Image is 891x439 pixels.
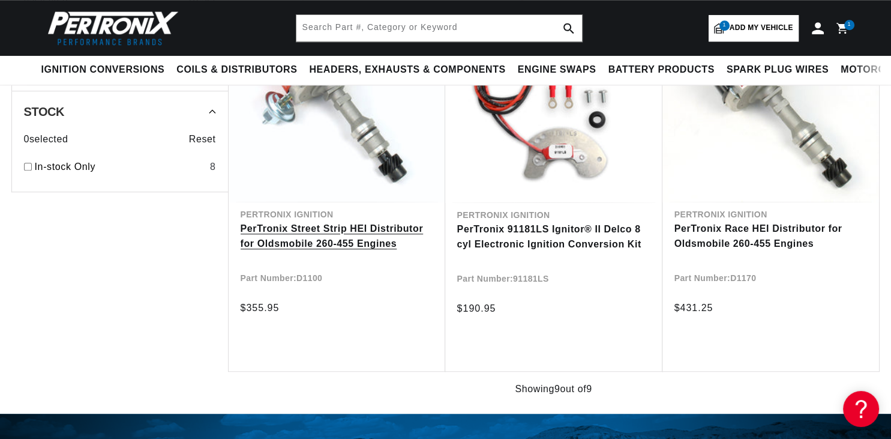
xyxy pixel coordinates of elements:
[847,20,851,30] span: 1
[515,381,592,397] span: Showing 9 out of 9
[709,15,799,41] a: 1Add my vehicle
[674,221,867,252] a: PerTronix Race HEI Distributor for Oldsmobile 260-455 Engines
[24,132,68,147] span: 0 selected
[730,22,793,34] span: Add my vehicle
[170,56,303,84] summary: Coils & Distributors
[176,64,297,76] span: Coils & Distributors
[41,7,179,49] img: Pertronix
[309,64,505,76] span: Headers, Exhausts & Components
[727,64,829,76] span: Spark Plug Wires
[303,56,511,84] summary: Headers, Exhausts & Components
[556,15,582,41] button: search button
[210,159,216,175] div: 8
[41,56,171,84] summary: Ignition Conversions
[719,20,730,31] span: 1
[608,64,715,76] span: Battery Products
[296,15,582,41] input: Search Part #, Category or Keyword
[24,106,65,118] span: Stock
[512,56,602,84] summary: Engine Swaps
[189,132,216,147] span: Reset
[602,56,721,84] summary: Battery Products
[241,221,433,252] a: PerTronix Street Strip HEI Distributor for Oldsmobile 260-455 Engines
[41,64,165,76] span: Ignition Conversions
[457,222,650,252] a: PerTronix 91181LS Ignitor® II Delco 8 cyl Electronic Ignition Conversion Kit
[518,64,596,76] span: Engine Swaps
[721,56,835,84] summary: Spark Plug Wires
[35,159,205,175] a: In-stock Only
